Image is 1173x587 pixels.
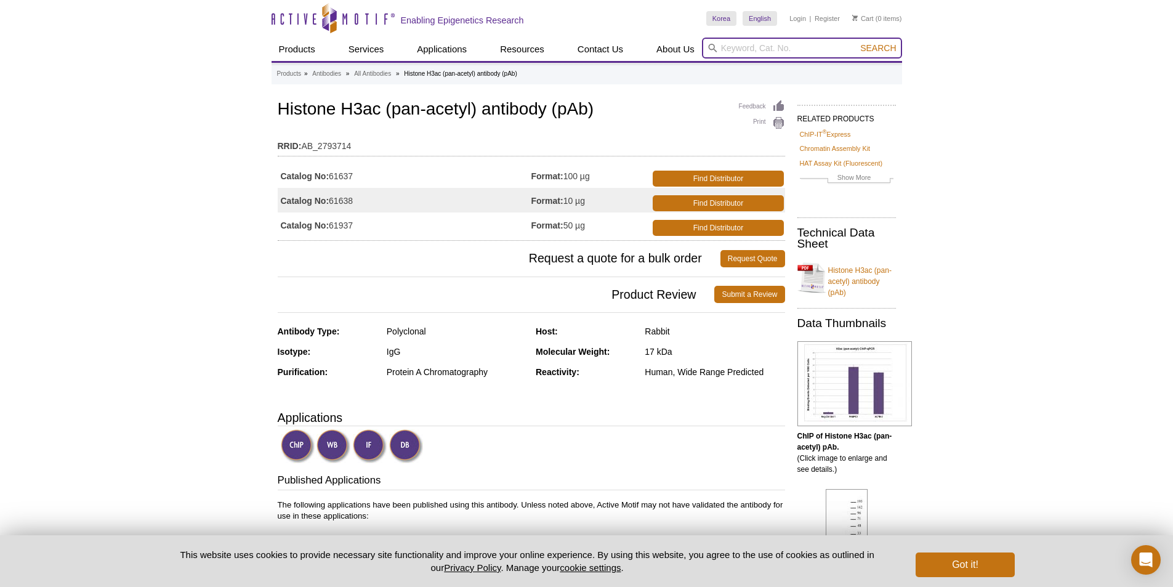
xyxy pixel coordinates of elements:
strong: Catalog No: [281,171,329,182]
li: » [304,70,308,77]
td: 50 µg [531,213,651,237]
a: Antibodies [312,68,341,79]
div: Protein A Chromatography [387,366,526,378]
strong: Isotype: [278,347,311,357]
a: Register [815,14,840,23]
strong: Purification: [278,367,328,377]
a: Login [789,14,806,23]
a: Feedback [739,100,785,113]
a: Cart [852,14,874,23]
a: Products [277,68,301,79]
a: Services [341,38,392,61]
a: Find Distributor [653,171,783,187]
strong: Antibody Type: [278,326,340,336]
button: cookie settings [560,562,621,573]
h3: Applications [278,408,785,427]
p: This website uses cookies to provide necessary site functionality and improve your online experie... [159,548,896,574]
a: Chromatin Assembly Kit [800,143,871,154]
a: Find Distributor [653,195,783,211]
h1: Histone H3ac (pan-acetyl) antibody (pAb) [278,100,785,121]
input: Keyword, Cat. No. [702,38,902,59]
strong: Reactivity: [536,367,579,377]
img: Histone H3ac (pan-acetyl) antibody (pAb) tested by Western blot. [826,489,868,585]
a: English [743,11,777,26]
a: Request Quote [720,250,785,267]
div: 17 kDa [645,346,784,357]
a: HAT Assay Kit (Fluorescent) [800,158,883,169]
a: Products [272,38,323,61]
div: Human, Wide Range Predicted [645,366,784,378]
td: 61637 [278,163,531,188]
a: Privacy Policy [444,562,501,573]
li: » [346,70,350,77]
td: 61638 [278,188,531,213]
a: Show More [800,172,893,186]
strong: RRID: [278,140,302,152]
img: ChIP Validated [281,429,315,463]
strong: Format: [531,171,563,182]
p: (Click image to enlarge and see details.) [797,431,896,475]
img: Immunofluorescence Validated [353,429,387,463]
button: Search [857,43,900,54]
td: 61937 [278,213,531,237]
a: Print [739,116,785,130]
a: Histone H3ac (pan-acetyl) antibody (pAb) [797,257,896,298]
span: Product Review [278,286,715,303]
td: 100 µg [531,163,651,188]
strong: Format: [531,195,563,206]
strong: ChIP-qPCR [308,533,352,543]
td: AB_2793714 [278,133,785,153]
img: Histone H3ac (pan-acetyl) antibody (pAb) tested by ChIP. [797,341,912,426]
h2: Data Thumbnails [797,318,896,329]
sup: ® [823,129,827,135]
a: Submit a Review [714,286,784,303]
strong: Catalog No: [281,195,329,206]
a: ChIP-IT®Express [800,129,851,140]
button: Got it! [916,553,1014,577]
a: Applications [409,38,474,61]
div: Open Intercom Messenger [1131,545,1161,575]
a: Find Distributor [653,220,783,236]
a: Korea [706,11,736,26]
h2: RELATED PRODUCTS [797,105,896,127]
td: 10 µg [531,188,651,213]
li: » [396,70,400,77]
h3: Published Applications [278,473,785,490]
span: Request a quote for a bulk order [278,250,720,267]
div: Rabbit [645,326,784,337]
img: Your Cart [852,15,858,21]
a: All Antibodies [354,68,391,79]
a: Resources [493,38,552,61]
strong: Catalog No: [281,220,329,231]
li: (0 items) [852,11,902,26]
li: | [810,11,812,26]
strong: Format: [531,220,563,231]
strong: Molecular Weight: [536,347,610,357]
div: Polyclonal [387,326,526,337]
strong: Host: [536,326,558,336]
h2: Enabling Epigenetics Research [401,15,524,26]
a: Contact Us [570,38,631,61]
li: Histone H3ac (pan-acetyl) antibody (pAb) [404,70,517,77]
span: Search [860,43,896,53]
img: Dot Blot Validated [389,429,423,463]
div: IgG [387,346,526,357]
h2: Technical Data Sheet [797,227,896,249]
b: ChIP of Histone H3ac (pan-acetyl) pAb. [797,432,892,451]
a: About Us [649,38,702,61]
img: Western Blot Validated [316,429,350,463]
